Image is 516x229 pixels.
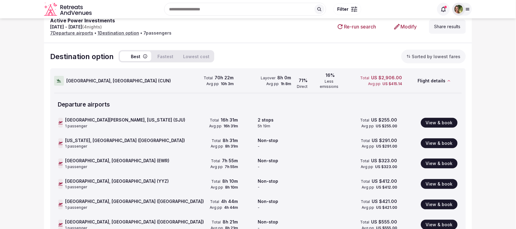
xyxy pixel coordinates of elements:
span: Avg pp [362,185,374,190]
span: Non-stop [258,158,278,164]
span: 5h 19m [258,124,271,129]
span: Avg pp [361,164,374,170]
span: ( 4 nights) [82,24,102,29]
span: Total [361,179,370,184]
span: [GEOGRAPHIC_DATA], [GEOGRAPHIC_DATA] ( CUN ) [66,78,171,84]
span: Total [211,179,220,184]
span: Total [360,220,370,225]
span: 16h 31m [221,117,238,123]
span: Avg pp [207,81,219,87]
span: [GEOGRAPHIC_DATA], [GEOGRAPHIC_DATA] (YYZ) [65,178,169,184]
div: [DATE] - [DATE] [50,24,171,30]
span: Total [360,159,370,164]
span: Total [212,138,221,144]
img: Shay Tippie [455,5,463,13]
span: US $415.14 [383,81,402,87]
span: [GEOGRAPHIC_DATA], [GEOGRAPHIC_DATA] (EWR) [65,158,169,164]
span: 1 Destination option [98,30,139,36]
span: 1 passenger [65,144,87,149]
span: - [258,144,260,149]
span: US $255.00 [371,117,397,123]
span: Avg pp [210,164,223,170]
span: Non-stop [258,198,278,205]
span: Total [360,118,370,123]
span: US $555.00 [371,219,397,225]
span: Total [204,76,213,81]
span: [GEOGRAPHIC_DATA], [GEOGRAPHIC_DATA] ([GEOGRAPHIC_DATA]) [65,198,204,205]
span: US $291.00 [376,144,397,149]
span: Avg pp [362,144,374,149]
span: 7 passenger s [143,30,171,36]
span: 16h 31m [223,124,238,129]
span: 1h 8m [281,81,291,87]
span: Direct [297,84,308,89]
span: Avg pp [211,185,223,190]
span: - [258,185,260,190]
span: Avg pp [210,205,222,210]
span: Avg pp [211,144,223,149]
span: 8h 10m [225,185,238,190]
span: - [258,164,260,170]
span: US $421.00 [372,198,397,205]
span: Total [212,220,221,225]
span: 4h 44m [224,205,238,210]
span: Total [211,159,220,164]
button: View & book [421,118,458,128]
span: US $412.00 [372,178,397,184]
span: 8h 31m [223,137,238,144]
button: Re-run search [332,19,381,34]
span: Avg pp [209,124,222,129]
span: 1 passenger [65,205,87,210]
span: Destination option [50,51,114,62]
span: [GEOGRAPHIC_DATA][PERSON_NAME], [US_STATE] (SJU) [65,117,185,123]
span: 8h 21m [223,219,238,225]
button: Sorted by lowest fares [401,50,466,64]
span: US $412.00 [376,185,397,190]
span: 8h 10m [222,178,238,184]
span: Avg pp [362,124,374,129]
span: 7h 55m [225,164,238,170]
span: Non-stop [258,178,278,184]
button: Filter [334,3,361,15]
button: Best [120,51,151,61]
span: Avg pp [362,205,374,210]
span: [US_STATE], [GEOGRAPHIC_DATA] ([GEOGRAPHIC_DATA]) [65,137,185,144]
span: 71% [299,77,308,84]
span: Total [361,138,370,144]
button: View & book [421,159,458,168]
svg: Retreats and Venues company logo [44,2,93,16]
div: Flight details [405,69,462,93]
span: Non-stop [258,219,278,225]
span: US $421.00 [376,205,397,210]
div: Departure airport s [54,97,462,113]
button: Fastest [154,51,177,61]
span: 70h 22m [215,75,234,81]
span: Total [360,76,370,81]
span: Layover [261,76,275,81]
span: 16% [326,72,335,78]
span: 4h 44m [221,198,238,205]
span: Avg pp [266,81,279,87]
span: Total [210,199,219,205]
span: 1 passenger [65,124,87,129]
span: Non-stop [258,137,278,144]
span: US $255.00 [376,124,397,129]
button: View & book [421,138,458,148]
span: US $323.00 [375,164,397,170]
span: US $2,906.00 [371,75,402,81]
button: Lowest cost [179,51,213,61]
span: Avg pp [368,81,381,87]
span: US $291.00 [372,137,397,144]
button: View & book [421,179,458,189]
span: 7h 55m [222,158,238,164]
span: 8h 0m [277,75,291,81]
div: • • [50,30,171,36]
button: Share results [429,20,466,34]
span: 8h 31m [225,144,238,149]
a: Visit the homepage [44,2,93,16]
span: 2 stops [258,117,274,123]
a: Modify [389,19,422,34]
span: 7 Departure airport s [50,30,93,36]
span: 10h 3m [221,81,234,87]
span: US $323.00 [371,158,397,164]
